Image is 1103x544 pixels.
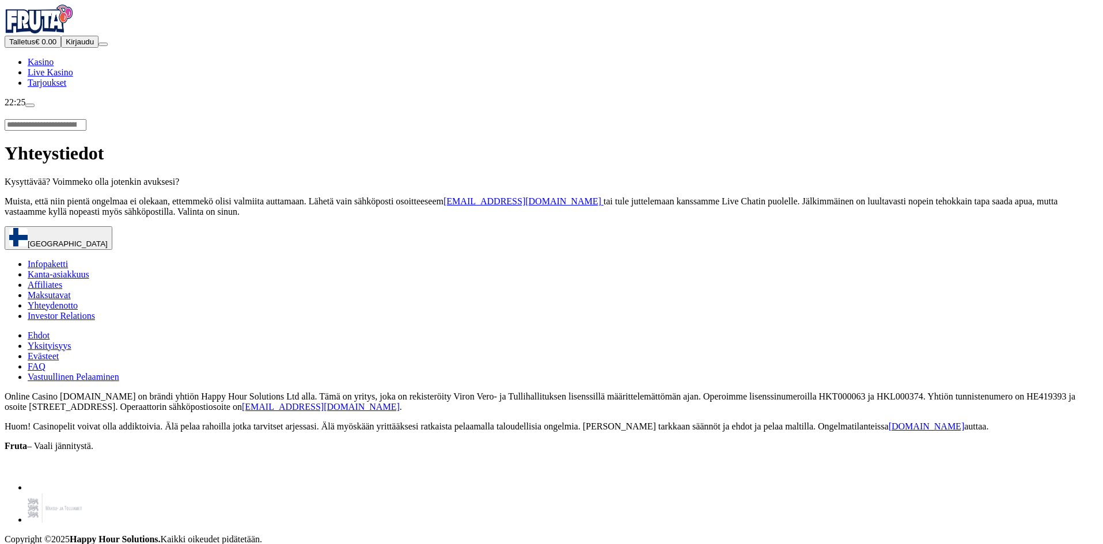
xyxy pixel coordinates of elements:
span: € 0.00 [35,37,56,46]
p: Online Casino [DOMAIN_NAME] on brändi yhtiön Happy Hour Solutions Ltd alla. Tämä on yritys, joka ... [5,391,1098,412]
p: Huom! Casinopelit voivat olla addiktoivia. Älä pelaa rahoilla jotka tarvitset arjessasi. Älä myös... [5,421,1098,432]
a: Evästeet [28,351,59,361]
img: Finland flag [9,228,28,246]
a: [DOMAIN_NAME] [889,421,965,431]
span: Kirjaudu [66,37,94,46]
a: Ehdot [28,330,50,340]
a: Live Kasino [28,67,73,77]
strong: Fruta [5,441,27,451]
nav: Primary [5,5,1098,88]
a: Infopaketti [28,259,68,269]
p: – Vaali jännitystä. [5,441,1098,451]
a: FAQ [28,362,46,371]
img: Fruta [5,5,74,33]
a: Vastuullinen Pelaaminen [28,372,119,382]
button: Kirjaudu [61,36,98,48]
button: live-chat [25,104,35,107]
a: [EMAIL_ADDRESS][DOMAIN_NAME] [444,196,604,206]
span: [GEOGRAPHIC_DATA] [28,239,108,248]
button: [GEOGRAPHIC_DATA]chevron-down icon [5,226,112,250]
img: maksu-ja-tolliamet [28,493,82,523]
button: Talletusplus icon€ 0.00 [5,36,61,48]
a: Fruta [5,25,74,35]
nav: Secondary [5,259,1098,382]
span: Talletus [9,37,35,46]
a: Yhteydenotto [28,300,78,310]
p: Kysyttävää? Voimmeko olla jotenkin avuksesi? [5,177,1098,187]
a: [EMAIL_ADDRESS][DOMAIN_NAME] [242,402,400,412]
a: Yksityisyys [28,341,71,351]
a: maksu-ja-tolliamet [28,515,82,524]
a: Kanta-asiakkuus [28,269,89,279]
a: Maksutavat [28,290,71,300]
span: 22:25 [5,97,25,107]
button: menu [98,43,108,46]
h1: Yhteystiedot [5,143,1098,164]
a: Tarjoukset [28,78,66,88]
nav: Main menu [5,57,1098,88]
p: Muista, että niin pientä ongelmaa ei olekaan, ettemmekö olisi valmiita auttamaan. Lähetä vain säh... [5,196,1098,217]
input: Search [5,119,86,131]
a: Affiliates [28,280,62,290]
a: Kasino [28,57,54,67]
a: Investor Relations [28,311,95,321]
strong: Happy Hour Solutions. [70,534,161,544]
